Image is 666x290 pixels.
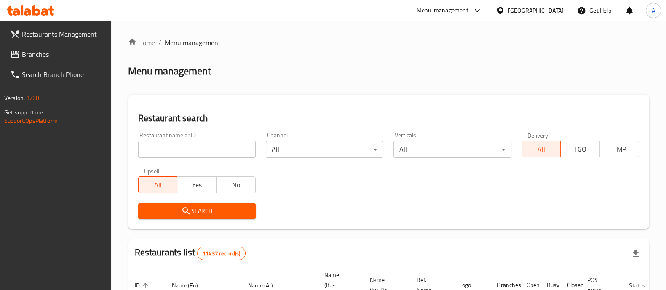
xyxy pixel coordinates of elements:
[4,115,58,126] a: Support.OpsPlatform
[142,179,174,191] span: All
[603,143,636,155] span: TMP
[198,250,245,258] span: 11437 record(s)
[220,179,252,191] span: No
[144,168,160,174] label: Upsell
[138,141,256,158] input: Search for restaurant name or ID..
[22,49,104,59] span: Branches
[181,179,213,191] span: Yes
[652,6,655,15] span: A
[197,247,246,260] div: Total records count
[22,69,104,80] span: Search Branch Phone
[3,44,111,64] a: Branches
[560,141,600,157] button: TGO
[177,176,217,193] button: Yes
[527,132,548,138] label: Delivery
[417,5,468,16] div: Menu-management
[128,37,155,48] a: Home
[138,203,256,219] button: Search
[3,64,111,85] a: Search Branch Phone
[138,176,178,193] button: All
[158,37,161,48] li: /
[26,93,39,104] span: 1.0.0
[4,93,25,104] span: Version:
[3,24,111,44] a: Restaurants Management
[626,243,646,263] div: Export file
[138,112,639,125] h2: Restaurant search
[22,29,104,39] span: Restaurants Management
[525,143,558,155] span: All
[508,6,564,15] div: [GEOGRAPHIC_DATA]
[4,107,43,118] span: Get support on:
[266,141,383,158] div: All
[522,141,561,157] button: All
[599,141,639,157] button: TMP
[145,206,249,216] span: Search
[564,143,596,155] span: TGO
[216,176,256,193] button: No
[135,246,246,260] h2: Restaurants list
[393,141,511,158] div: All
[128,64,211,78] h2: Menu management
[128,37,649,48] nav: breadcrumb
[165,37,221,48] span: Menu management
